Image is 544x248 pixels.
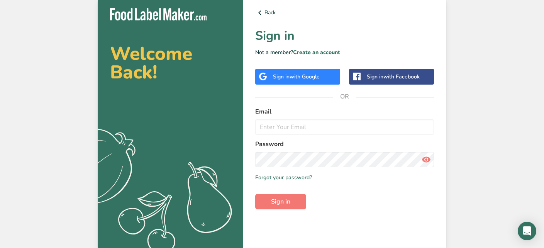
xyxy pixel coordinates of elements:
a: Forgot your password? [255,173,312,182]
div: Sign in [367,73,420,81]
a: Create an account [293,49,340,56]
span: Sign in [271,197,290,206]
div: Open Intercom Messenger [518,222,536,240]
img: Food Label Maker [110,8,207,21]
p: Not a member? [255,48,434,56]
label: Password [255,139,434,149]
button: Sign in [255,194,306,209]
div: Sign in [273,73,320,81]
h2: Welcome Back! [110,44,230,82]
label: Email [255,107,434,116]
span: with Google [290,73,320,80]
span: OR [333,85,356,108]
span: with Facebook [383,73,420,80]
input: Enter Your Email [255,119,434,135]
h1: Sign in [255,27,434,45]
a: Back [255,8,434,17]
